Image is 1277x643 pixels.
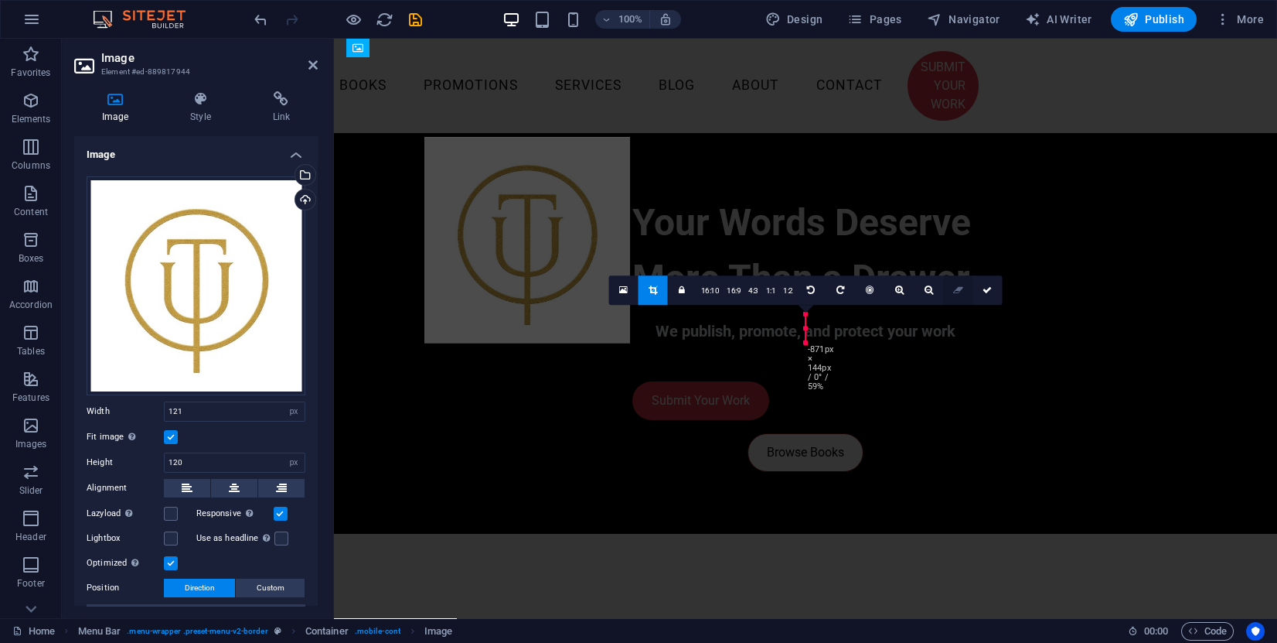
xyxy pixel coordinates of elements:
[841,7,908,32] button: Pages
[856,275,885,305] a: Center
[826,275,856,305] a: Rotate right 90°
[101,51,318,65] h2: Image
[723,276,744,306] a: 16:9
[14,206,48,218] p: Content
[344,10,363,29] button: Click here to leave preview mode and continue editing
[74,136,318,164] h4: Image
[87,479,164,498] label: Alignment
[15,531,46,543] p: Header
[11,67,50,79] p: Favorites
[744,276,762,306] a: 4:3
[759,7,829,32] div: Design (Ctrl+Alt+Y)
[762,276,780,306] a: 1:1
[1246,622,1265,641] button: Usercentrics
[406,10,424,29] button: save
[914,275,944,305] a: Zoom out
[257,579,284,597] span: Custom
[797,275,826,305] a: Rotate left 90°
[1128,622,1169,641] h6: Session time
[618,10,643,29] h6: 100%
[759,7,829,32] button: Design
[19,484,43,497] p: Slider
[78,622,121,641] span: Click to select. Double-click to edit
[78,622,453,641] nav: breadcrumb
[162,91,244,124] h4: Style
[1215,12,1264,27] span: More
[17,577,45,590] p: Footer
[305,622,349,641] span: Click to select. Double-click to edit
[164,579,235,597] button: Direction
[765,12,823,27] span: Design
[87,579,164,597] label: Position
[944,275,973,305] a: Reset
[847,12,901,27] span: Pages
[185,579,215,597] span: Direction
[805,344,836,393] div: -871px × 144px / 0° / 59%
[87,458,164,467] label: Height
[1155,625,1157,637] span: :
[9,299,53,311] p: Accordion
[245,91,318,124] h4: Link
[196,529,274,548] label: Use as headline
[12,159,50,172] p: Columns
[17,345,45,357] p: Tables
[87,176,305,395] div: UTOlogonoback-IyRfyiC040P740NpB1vshw.jpg
[236,579,305,597] button: Custom
[375,10,393,29] button: reload
[274,627,281,635] i: This element is a customizable preset
[355,622,400,641] span: . mobile-cont
[1209,7,1270,32] button: More
[87,428,164,446] label: Fit image
[127,622,267,641] span: . menu-wrapper .preset-menu-v2-border
[196,504,274,523] label: Responsive
[1111,7,1197,32] button: Publish
[1181,622,1234,641] button: Code
[12,392,49,404] p: Features
[101,65,287,79] h3: Element #ed-889817944
[87,407,164,416] label: Width
[668,275,697,305] a: Keep aspect ratio
[12,622,55,641] a: Click to cancel selection. Double-click to open Pages
[89,10,205,29] img: Editor Logo
[638,275,668,305] a: Crop mode
[659,12,673,26] i: On resize automatically adjust zoom level to fit chosen device.
[12,113,51,125] p: Elements
[1123,12,1184,27] span: Publish
[1188,622,1227,641] span: Code
[376,11,393,29] i: Reload page
[87,529,164,548] label: Lightbox
[697,276,724,306] a: 16:10
[87,554,164,573] label: Optimized
[87,504,164,523] label: Lazyload
[15,438,47,450] p: Images
[1019,7,1098,32] button: AI Writer
[609,275,638,305] a: Select files from the file manager, stock photos, or upload file(s)
[1144,622,1168,641] span: 00 00
[407,11,424,29] i: Save (Ctrl+S)
[595,10,650,29] button: 100%
[19,252,44,265] p: Boxes
[973,275,1003,305] a: Confirm
[885,275,914,305] a: Zoom in
[74,91,162,124] h4: Image
[921,7,1006,32] button: Navigator
[252,11,270,29] i: Undo: Change image height (Ctrl+Z)
[251,10,270,29] button: undo
[424,622,452,641] span: Click to select. Double-click to edit
[1025,12,1092,27] span: AI Writer
[927,12,1000,27] span: Navigator
[779,276,797,306] a: 1:2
